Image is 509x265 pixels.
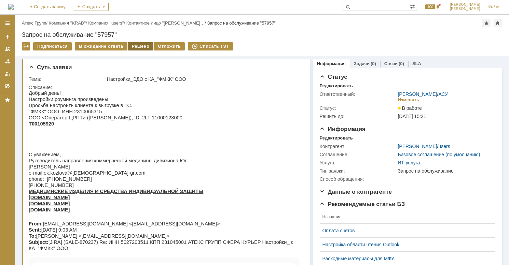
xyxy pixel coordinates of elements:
a: АСУ [439,91,448,97]
span: ek [15,80,20,86]
a: Заявки в моей ответственности [2,56,13,67]
div: Изменить [398,97,419,103]
div: Описание: [29,85,302,90]
span: [DEMOGRAPHIC_DATA], что вы с нами! [19,247,116,253]
div: Добавить в избранное [482,19,491,27]
a: Оплата счетов [322,228,487,233]
div: / [126,20,207,26]
div: Создать [74,3,109,11]
th: Название [320,210,490,224]
a: ИТ-услуга [398,160,420,165]
div: Статус: [320,105,397,111]
div: Решить до: [320,114,397,119]
div: Сделать домашней страницей [494,19,502,27]
a: Мои заявки [2,68,13,79]
span: kozlova [22,80,39,86]
a: Атекс Групп [22,20,46,26]
a: Информация [317,61,346,66]
div: Соглашение: [320,152,397,157]
div: Способ обращения: [320,176,397,182]
a: [PERSON_NAME] [398,91,437,97]
div: (0) [371,61,376,66]
span: Данные о контрагенте [320,189,392,195]
span: [PERSON_NAME] [450,3,480,7]
span: 100 [425,4,435,9]
span: Ваш запрос выполнен [63,189,166,201]
span: [DEMOGRAPHIC_DATA] [44,80,100,86]
span: ➡️ [123,240,129,246]
a: Мои согласования [2,80,13,91]
a: Базовое соглашение (по умолчанию) [398,152,480,157]
span: @ [39,80,44,86]
a: Компания "KRAD" [49,20,86,26]
a: Расходные материалы для МФУ [322,256,487,261]
a: Перейти на домашнюю страницу [8,4,14,10]
div: Тип заявки: [320,168,397,174]
div: / [398,144,450,149]
a: users [439,144,450,149]
div: Редактировать [320,83,353,89]
a: [PERSON_NAME] [398,144,437,149]
span: Нам важно знать ваше мнение, Пожалуйста, оцените нашу работу, мы хотим стать лучше и полезнее для... [19,227,200,246]
a: SLA [412,61,421,66]
span: Расширенный поиск [410,3,417,10]
div: Редактировать [320,135,353,141]
div: / [49,20,88,26]
span: - [100,80,101,86]
a: Контактное лицо "[PERSON_NAME]… [126,20,205,26]
a: поставить звёздочки [129,240,177,246]
a: Компания "users" [88,20,124,26]
div: Запрос на обслуживание "57957" [207,20,276,26]
div: Тема: [29,76,106,82]
div: (0) [399,61,404,66]
div: Работа с массовостью [22,42,30,50]
span: . [20,80,22,86]
a: Связи [384,61,398,66]
span: gr [101,80,106,86]
div: / [22,20,49,26]
span: Рекомендуемые статьи БЗ [320,201,405,207]
a: Задачи [354,61,370,66]
div: / [398,91,448,97]
a: Создать заявку [2,31,13,42]
span: [DATE] 15:21 [398,114,426,119]
div: Настройки_ЭДО с КА_"ФМКК" ООО [107,76,301,82]
div: / [88,20,126,26]
div: Запрос на обслуживание [398,168,492,174]
span: .com [106,80,117,86]
a: Заявки на командах [2,44,13,55]
a: Настройка области чтения Outlook [322,242,487,247]
span: Статус [320,74,347,80]
div: Контрагент: [320,144,397,149]
span: В работе [398,105,422,111]
div: Услуга: [320,160,397,165]
span: Информация [320,126,366,132]
span: Суть заявки [29,64,72,71]
img: Письмо [31,183,55,207]
div: Запрос на обслуживание "57957" [22,31,502,38]
div: Ответственный: [320,91,397,97]
img: logo [8,4,14,10]
span: [PERSON_NAME] [450,7,480,11]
